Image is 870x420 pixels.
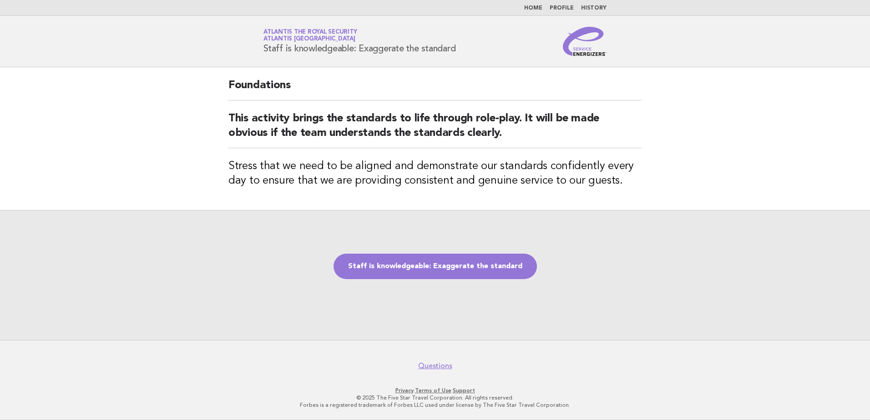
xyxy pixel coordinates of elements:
h2: This activity brings the standards to life through role-play. It will be made obvious if the team... [228,111,642,148]
a: History [581,5,607,11]
h1: Staff is knowledgeable: Exaggerate the standard [263,30,455,53]
a: Terms of Use [415,387,451,394]
a: Staff is knowledgeable: Exaggerate the standard [334,254,537,279]
a: Profile [550,5,574,11]
h2: Foundations [228,78,642,100]
a: Questions [418,361,452,370]
a: Privacy [395,387,414,394]
a: Support [453,387,475,394]
img: Service Energizers [563,27,607,56]
p: · · [157,387,713,394]
p: © 2025 The Five Star Travel Corporation. All rights reserved. [157,394,713,401]
span: Atlantis [GEOGRAPHIC_DATA] [263,36,355,42]
a: Home [524,5,542,11]
p: Forbes is a registered trademark of Forbes LLC used under license by The Five Star Travel Corpora... [157,401,713,409]
h3: Stress that we need to be aligned and demonstrate our standards confidently every day to ensure t... [228,159,642,188]
a: Atlantis The Royal SecurityAtlantis [GEOGRAPHIC_DATA] [263,29,357,42]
